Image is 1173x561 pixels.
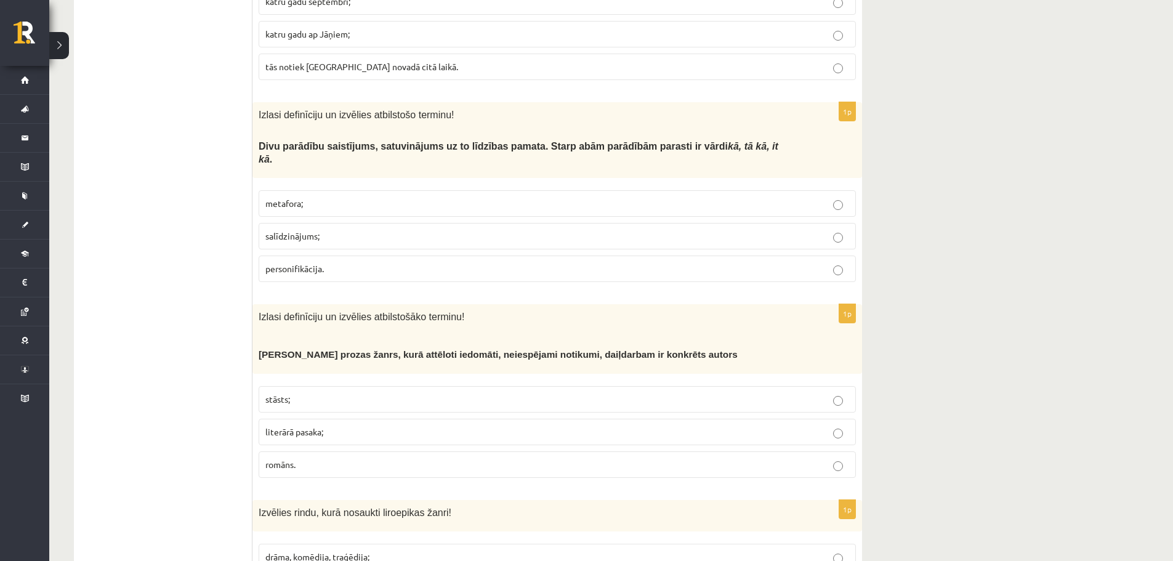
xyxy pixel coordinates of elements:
[265,263,324,274] span: personifikācija.
[833,200,843,210] input: metafora;
[833,31,843,41] input: katru gadu ap Jāņiem;
[833,429,843,438] input: literārā pasaka;
[839,304,856,323] p: 1p
[833,265,843,275] input: personifikācija.
[259,507,451,518] span: Izvēlies rindu, kurā nosaukti liroepikas žanri!
[265,28,350,39] span: katru gadu ap Jāņiem;
[265,426,323,437] span: literārā pasaka;
[839,499,856,519] p: 1p
[833,233,843,243] input: salīdzinājums;
[265,394,290,405] span: stāsts;
[265,61,458,72] span: tās notiek [GEOGRAPHIC_DATA] novadā citā laikā.
[14,22,49,52] a: Rīgas 1. Tālmācības vidusskola
[265,198,303,209] span: metafora;
[265,230,320,241] span: salīdzinājums;
[259,141,778,164] i: kā, tā kā, it kā
[259,141,778,164] span: Divu parādību saistījums, satuvinājums uz to līdzības pamata. Starp abām parādībām parasti ir vār...
[265,459,296,470] span: romāns.
[833,396,843,406] input: stāsts;
[259,110,454,120] span: Izlasi definīciju un izvēlies atbilstošo terminu!
[259,349,738,360] span: [PERSON_NAME] prozas žanrs, kurā attēloti iedomāti, neiespējami notikumi, daiļdarbam ir konkrēts ...
[833,461,843,471] input: romāns.
[839,102,856,121] p: 1p
[833,63,843,73] input: tās notiek [GEOGRAPHIC_DATA] novadā citā laikā.
[259,312,464,322] span: Izlasi definīciju un izvēlies atbilstošāko terminu!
